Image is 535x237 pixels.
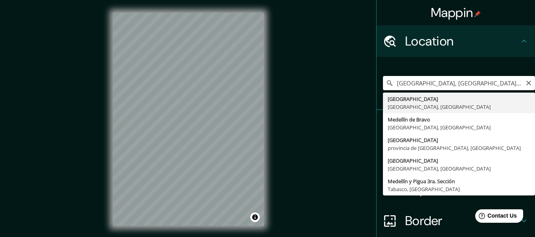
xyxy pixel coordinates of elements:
div: provincia de [GEOGRAPHIC_DATA], [GEOGRAPHIC_DATA] [388,144,530,152]
div: Layout [377,173,535,205]
div: Tabasco, [GEOGRAPHIC_DATA] [388,185,530,193]
div: [GEOGRAPHIC_DATA], [GEOGRAPHIC_DATA] [388,165,530,173]
div: [GEOGRAPHIC_DATA] [388,95,530,103]
div: Border [377,205,535,237]
input: Pick your city or area [383,76,535,90]
h4: Layout [405,181,519,197]
canvas: Map [113,13,264,226]
div: Medellín de Bravo [388,116,530,123]
h4: Border [405,213,519,229]
div: [GEOGRAPHIC_DATA], [GEOGRAPHIC_DATA] [388,103,530,111]
button: Clear [525,79,532,86]
div: [GEOGRAPHIC_DATA] [388,157,530,165]
h4: Mappin [431,5,481,21]
div: [GEOGRAPHIC_DATA], [GEOGRAPHIC_DATA] [388,123,530,131]
div: Location [377,25,535,57]
div: [GEOGRAPHIC_DATA] [388,136,530,144]
iframe: Help widget launcher [465,206,526,228]
div: Medellín y Pigua 3ra. Sección [388,177,530,185]
img: pin-icon.png [474,11,481,17]
h4: Location [405,33,519,49]
button: Toggle attribution [250,212,260,222]
div: Pins [377,110,535,142]
div: Style [377,142,535,173]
